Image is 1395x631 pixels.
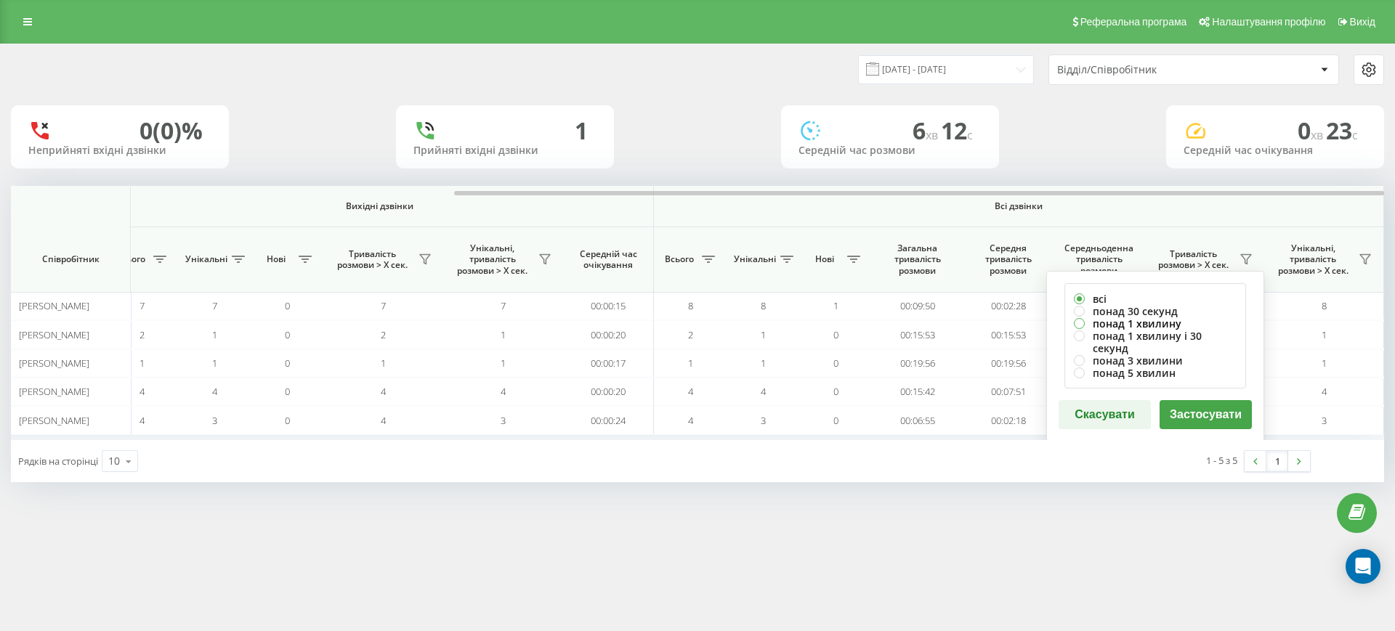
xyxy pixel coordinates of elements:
div: 10 [108,454,120,468]
span: 1 [1322,328,1327,341]
span: 8 [761,299,766,312]
td: 00:00:24 [563,406,654,434]
label: понад 1 хвилину і 30 секунд [1074,330,1237,354]
td: 00:02:28 [963,292,1054,320]
span: 4 [139,385,145,398]
span: Всього [661,253,697,265]
span: [PERSON_NAME] [19,299,89,312]
span: Співробітник [23,253,118,265]
span: Тривалість розмови > Х сек. [1152,248,1235,271]
div: Відділ/Співробітник [1057,64,1231,76]
span: 0 [833,357,838,370]
span: 7 [212,299,217,312]
span: 0 [285,357,290,370]
div: Неприйняті вхідні дзвінки [28,144,211,157]
span: 6 [913,115,941,146]
span: c [1352,127,1358,143]
span: Нові [806,253,843,265]
span: 0 [1298,115,1326,146]
span: 2 [688,328,693,341]
span: 1 [1322,357,1327,370]
span: 1 [139,357,145,370]
td: 00:15:42 [872,378,963,406]
label: понад 3 хвилини [1074,354,1237,367]
span: 4 [139,414,145,427]
label: понад 5 хвилин [1074,367,1237,379]
div: Прийняті вхідні дзвінки [413,144,597,157]
span: Всі дзвінки [697,200,1341,212]
td: 00:19:56 [872,349,963,378]
span: 0 [833,385,838,398]
span: хв [926,127,941,143]
span: Унікальні, тривалість розмови > Х сек. [1271,243,1354,277]
span: Унікальні [734,253,776,265]
td: 00:09:50 [872,292,963,320]
td: 00:00:20 [563,378,654,406]
span: 0 [833,414,838,427]
span: Налаштування профілю [1212,16,1325,28]
span: Всього [113,253,149,265]
span: 8 [1322,299,1327,312]
td: 00:02:18 [963,406,1054,434]
span: Унікальні, тривалість розмови > Х сек. [450,243,534,277]
div: Середній час очікування [1184,144,1367,157]
button: Застосувати [1160,400,1252,429]
td: 00:00:15 [563,292,654,320]
span: [PERSON_NAME] [19,328,89,341]
span: 3 [761,414,766,427]
span: Реферальна програма [1080,16,1187,28]
span: 0 [833,328,838,341]
span: 2 [139,328,145,341]
span: 4 [761,385,766,398]
span: 4 [1322,385,1327,398]
span: 3 [212,414,217,427]
span: 12 [941,115,973,146]
span: Вихідні дзвінки [139,200,620,212]
span: Унікальні [185,253,227,265]
td: 00:19:56 [963,349,1054,378]
span: 2 [381,328,386,341]
span: 23 [1326,115,1358,146]
span: c [967,127,973,143]
span: 0 [285,414,290,427]
td: 00:15:53 [963,320,1054,349]
span: 0 [285,328,290,341]
span: 3 [1322,414,1327,427]
span: 3 [501,414,506,427]
span: 4 [501,385,506,398]
span: 4 [212,385,217,398]
span: 1 [381,357,386,370]
span: 1 [212,357,217,370]
span: 0 [285,385,290,398]
div: 0 (0)% [139,117,203,144]
span: 1 [212,328,217,341]
td: 00:15:53 [872,320,963,349]
span: Середній час очікування [574,248,642,271]
span: 1 [761,328,766,341]
div: Open Intercom Messenger [1346,549,1380,584]
td: 00:07:51 [963,378,1054,406]
span: 1 [688,357,693,370]
span: [PERSON_NAME] [19,357,89,370]
span: 8 [688,299,693,312]
label: понад 30 секунд [1074,305,1237,317]
span: 1 [761,357,766,370]
span: Вихід [1350,16,1375,28]
span: Середньоденна тривалість розмови [1064,243,1133,277]
td: 00:00:20 [563,320,654,349]
span: 1 [501,328,506,341]
span: Рядків на сторінці [18,455,98,468]
span: Загальна тривалість розмови [883,243,952,277]
label: понад 1 хвилину [1074,317,1237,330]
span: 4 [381,385,386,398]
span: 4 [688,414,693,427]
span: 7 [139,299,145,312]
div: 1 [575,117,588,144]
span: 4 [381,414,386,427]
span: Середня тривалість розмови [974,243,1043,277]
button: Скасувати [1059,400,1151,429]
td: 00:06:55 [872,406,963,434]
span: Нові [258,253,294,265]
div: 1 - 5 з 5 [1206,453,1237,468]
span: Тривалість розмови > Х сек. [331,248,414,271]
